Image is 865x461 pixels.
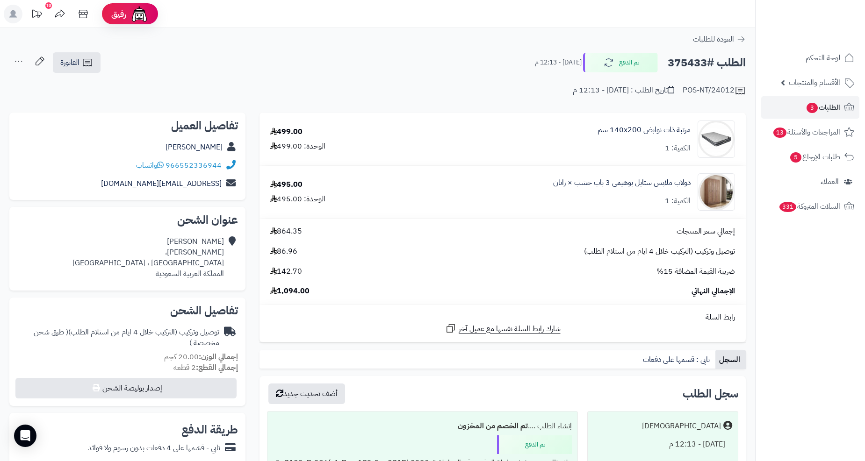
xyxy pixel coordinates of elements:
h2: الطلب #375433 [668,53,746,72]
div: 10 [45,2,52,9]
h2: تفاصيل العميل [17,120,238,131]
div: تاريخ الطلب : [DATE] - 12:13 م [573,85,674,96]
div: الوحدة: 499.00 [270,141,325,152]
a: طلبات الإرجاع5 [761,146,859,168]
a: [PERSON_NAME] [166,142,223,153]
a: العملاء [761,170,859,193]
div: POS-NT/24012 [683,85,746,96]
h2: طريقة الدفع [181,424,238,435]
div: 499.00 [270,127,303,137]
div: 495.00 [270,179,303,190]
span: 13 [773,128,786,138]
span: توصيل وتركيب (التركيب خلال 4 ايام من استلام الطلب) [584,246,735,257]
h2: عنوان الشحن [17,214,238,226]
strong: إجمالي القطع: [196,362,238,373]
button: تم الدفع [583,53,658,72]
small: 2 قطعة [173,362,238,373]
div: الكمية: 1 [665,196,691,206]
div: رابط السلة [263,312,742,323]
a: 966552336944 [166,160,222,171]
span: لوحة التحكم [806,51,840,64]
span: 331 [779,202,796,212]
div: الكمية: 1 [665,143,691,154]
strong: إجمالي الوزن: [199,351,238,362]
span: الفاتورة [60,57,79,68]
a: شارك رابط السلة نفسها مع عميل آخر [445,323,561,334]
small: [DATE] - 12:13 م [535,58,582,67]
div: Open Intercom Messenger [14,425,36,447]
a: دولاب ملابس ستايل بوهيمي 3 باب خشب × راتان [553,177,691,188]
h2: تفاصيل الشحن [17,305,238,316]
span: طلبات الإرجاع [789,150,840,163]
span: 1,094.00 [270,286,310,297]
a: السلات المتروكة331 [761,195,859,218]
a: مرتبة ذات نوابض 140x200 سم [598,125,691,135]
a: واتساب [136,160,164,171]
span: السلات المتروكة [778,200,840,213]
span: 3 [807,103,818,113]
span: الطلبات [806,101,840,114]
span: 86.96 [270,246,297,257]
span: شارك رابط السلة نفسها مع عميل آخر [459,324,561,334]
button: أضف تحديث جديد [268,383,345,404]
div: تابي - قسّمها على 4 دفعات بدون رسوم ولا فوائد [88,443,220,454]
div: توصيل وتركيب (التركيب خلال 4 ايام من استلام الطلب) [17,327,219,348]
div: [PERSON_NAME] [PERSON_NAME]، [GEOGRAPHIC_DATA] ، [GEOGRAPHIC_DATA] المملكة العربية السعودية [72,236,224,279]
a: لوحة التحكم [761,47,859,69]
div: الوحدة: 495.00 [270,194,325,205]
span: العودة للطلبات [693,34,734,45]
img: 1702551583-26-90x90.jpg [698,121,735,158]
span: 142.70 [270,266,302,277]
span: ( طرق شحن مخصصة ) [34,326,219,348]
a: الطلبات3 [761,96,859,119]
a: تابي : قسمها على دفعات [639,350,715,369]
button: إصدار بوليصة الشحن [15,378,237,398]
span: 5 [790,152,801,163]
img: logo-2.png [801,26,856,46]
span: 864.35 [270,226,302,237]
b: تم الخصم من المخزون [458,420,528,432]
span: المراجعات والأسئلة [772,126,840,139]
small: 20.00 كجم [164,351,238,362]
div: [DEMOGRAPHIC_DATA] [642,421,721,432]
span: رفيق [111,8,126,20]
span: ضريبة القيمة المضافة 15% [656,266,735,277]
img: 1749976485-1-90x90.jpg [698,173,735,211]
a: تحديثات المنصة [25,5,48,26]
span: الإجمالي النهائي [692,286,735,297]
div: [DATE] - 12:13 م [593,435,732,454]
a: [EMAIL_ADDRESS][DOMAIN_NAME] [101,178,222,189]
a: السجل [715,350,746,369]
a: الفاتورة [53,52,101,73]
img: ai-face.png [130,5,149,23]
a: المراجعات والأسئلة13 [761,121,859,143]
span: الأقسام والمنتجات [789,76,840,89]
h3: سجل الطلب [683,388,738,399]
span: إجمالي سعر المنتجات [677,226,735,237]
a: العودة للطلبات [693,34,746,45]
div: تم الدفع [497,435,572,454]
div: إنشاء الطلب .... [273,417,572,435]
span: العملاء [821,175,839,188]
